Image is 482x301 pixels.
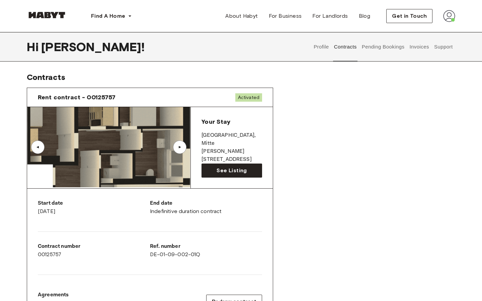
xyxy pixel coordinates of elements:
span: For Landlords [312,12,348,20]
span: Your Stay [202,118,230,125]
p: Ref. number [150,242,262,250]
span: Get in Touch [392,12,427,20]
button: Contracts [333,32,357,62]
p: Agreements [38,291,69,299]
a: For Business [263,9,307,23]
span: [PERSON_NAME] ! [41,40,145,54]
button: Support [433,32,454,62]
button: Invoices [409,32,430,62]
a: About Habyt [220,9,263,23]
button: Find A Home [86,9,137,23]
div: 00125757 [38,242,150,259]
span: Find A Home [91,12,125,20]
img: avatar [443,10,455,22]
span: Hi [27,40,41,54]
img: Image of the room [27,107,190,187]
button: Profile [313,32,330,62]
span: Rent contract - 00125757 [38,93,116,101]
p: Start date [38,199,150,207]
span: See Listing [217,167,247,175]
p: [PERSON_NAME][STREET_ADDRESS] [202,147,262,164]
p: [GEOGRAPHIC_DATA] , Mitte [202,131,262,147]
a: Blog [353,9,376,23]
button: Get in Touch [386,9,432,23]
a: For Landlords [307,9,353,23]
button: Pending Bookings [361,32,405,62]
div: ▲ [34,145,41,149]
span: Blog [359,12,371,20]
div: Indefinitive duration contract [150,199,262,215]
div: DE-01-09-002-01Q [150,242,262,259]
a: See Listing [202,164,262,178]
span: For Business [269,12,302,20]
img: Habyt [27,12,67,18]
span: About Habyt [225,12,258,20]
div: user profile tabs [311,32,455,62]
p: End date [150,199,262,207]
div: ▲ [176,145,183,149]
div: [DATE] [38,199,150,215]
p: Contract number [38,242,150,250]
span: Contracts [27,72,65,82]
span: Activated [235,93,262,102]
